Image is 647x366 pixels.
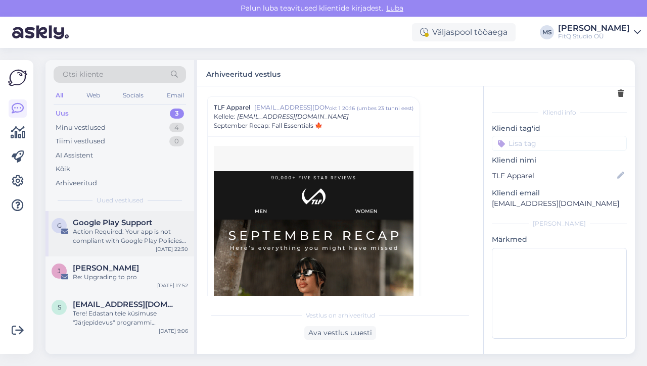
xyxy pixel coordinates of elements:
[214,184,413,204] img: TLF Logo
[492,108,627,117] div: Kliendi info
[159,327,188,335] div: [DATE] 9:06
[383,4,406,13] span: Luba
[73,227,188,245] div: Action Required: Your app is not compliant with Google Play Policies (Geneto - [MEDICAL_DATA] Pre...
[306,311,375,320] span: Vestlus on arhiveeritud
[157,282,188,289] div: [DATE] 17:52
[492,219,627,228] div: [PERSON_NAME]
[254,103,329,112] span: [EMAIL_ADDRESS][DOMAIN_NAME]
[58,267,61,275] span: J
[84,89,102,102] div: Web
[56,109,69,119] div: Uus
[56,136,105,146] div: Tiimi vestlused
[170,109,184,119] div: 3
[492,170,615,181] input: Lisa nimi
[214,121,322,130] span: September Recap: Fall Essentials 🍁
[73,300,178,309] span: sirje.pajuri@gmail.com
[57,222,62,229] span: G
[56,123,106,133] div: Minu vestlused
[214,204,313,220] img: Men's Homepage
[558,24,630,32] div: [PERSON_NAME]
[73,264,139,273] span: Jarmo Takkinen
[540,25,554,39] div: MS
[56,150,93,161] div: AI Assistent
[492,188,627,198] p: Kliendi email
[121,89,146,102] div: Socials
[156,245,188,253] div: [DATE] 22:30
[313,204,413,220] img: Women's Homepage
[558,24,641,40] a: [PERSON_NAME]FitQ Studio OÜ
[56,178,97,188] div: Arhiveeritud
[492,234,627,245] p: Märkmed
[214,113,235,120] span: Kellele :
[165,89,186,102] div: Email
[206,66,281,80] label: Arhiveeritud vestlus
[412,23,516,41] div: Väljaspool tööaega
[73,273,188,282] div: Re: Upgrading to pro
[73,309,188,327] div: Tere! Edastan teie küsimuse "Järjepidevus" programmi [PERSON_NAME] videote ligipääsu probleemi ko...
[97,196,144,205] span: Uued vestlused
[214,103,250,112] span: TLF Apparel
[329,104,355,112] div: okt 1 20:16
[492,136,627,151] input: Lisa tag
[56,164,70,174] div: Kõik
[357,104,413,112] div: ( umbes 23 tunni eest )
[492,155,627,166] p: Kliendi nimi
[8,68,27,87] img: Askly Logo
[54,89,65,102] div: All
[169,136,184,146] div: 0
[304,326,376,340] div: Ava vestlus uuesti
[169,123,184,133] div: 4
[237,113,349,120] span: [EMAIL_ADDRESS][DOMAIN_NAME]
[492,198,627,209] p: [EMAIL_ADDRESS][DOMAIN_NAME]
[63,69,103,80] span: Otsi kliente
[558,32,630,40] div: FitQ Studio OÜ
[214,171,413,184] img: 1dc86836-81a7-4604-93b7-1fb13f255110.gif
[492,123,627,134] p: Kliendi tag'id
[58,303,61,311] span: s
[73,218,152,227] span: Google Play Support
